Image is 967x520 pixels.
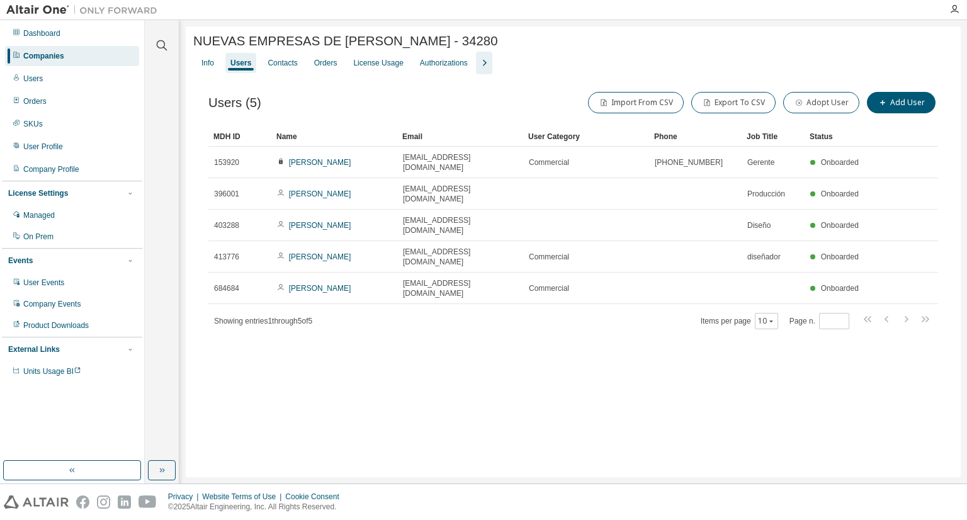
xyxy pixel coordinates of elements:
span: Gerente [747,157,774,167]
a: [PERSON_NAME] [289,252,351,261]
div: User Profile [23,142,63,152]
span: Producción [747,189,785,199]
div: Privacy [168,492,202,502]
span: NUEVAS EMPRESAS DE [PERSON_NAME] - 34280 [193,34,498,48]
a: [PERSON_NAME] [289,189,351,198]
button: Adopt User [783,92,859,113]
span: [PHONE_NUMBER] [655,157,723,167]
div: Info [201,58,214,68]
div: License Usage [353,58,403,68]
span: Onboarded [821,221,859,230]
span: Onboarded [821,158,859,167]
div: On Prem [23,232,54,242]
a: [PERSON_NAME] [289,221,351,230]
div: Companies [23,51,64,61]
div: Managed [23,210,55,220]
span: [EMAIL_ADDRESS][DOMAIN_NAME] [403,247,517,267]
span: Showing entries 1 through 5 of 5 [214,317,312,325]
div: Phone [654,127,737,147]
div: External Links [8,344,60,354]
div: Email [402,127,518,147]
a: [PERSON_NAME] [289,158,351,167]
div: Name [276,127,392,147]
div: Dashboard [23,28,60,38]
div: Orders [23,96,47,106]
span: [EMAIL_ADDRESS][DOMAIN_NAME] [403,152,517,172]
span: Commercial [529,283,569,293]
span: Onboarded [821,252,859,261]
button: Add User [867,92,936,113]
span: Onboarded [821,284,859,293]
span: diseñador [747,252,781,262]
span: Users (5) [208,96,261,110]
span: [EMAIL_ADDRESS][DOMAIN_NAME] [403,184,517,204]
div: Users [23,74,43,84]
img: altair_logo.svg [4,495,69,509]
img: facebook.svg [76,495,89,509]
span: Commercial [529,252,569,262]
span: 684684 [214,283,239,293]
button: 10 [758,316,775,326]
span: Diseño [747,220,771,230]
img: linkedin.svg [118,495,131,509]
span: [EMAIL_ADDRESS][DOMAIN_NAME] [403,215,517,235]
span: Page n. [789,313,849,329]
img: instagram.svg [97,495,110,509]
span: Commercial [529,157,569,167]
div: Orders [314,58,337,68]
span: Items per page [701,313,778,329]
span: 413776 [214,252,239,262]
div: License Settings [8,188,68,198]
span: Onboarded [821,189,859,198]
div: Authorizations [420,58,468,68]
div: MDH ID [213,127,266,147]
div: Website Terms of Use [202,492,285,502]
span: 403288 [214,220,239,230]
div: User Events [23,278,64,288]
span: 396001 [214,189,239,199]
div: Company Events [23,299,81,309]
div: Cookie Consent [285,492,346,502]
div: Product Downloads [23,320,89,331]
a: [PERSON_NAME] [289,284,351,293]
img: Altair One [6,4,164,16]
div: Users [230,58,251,68]
p: © 2025 Altair Engineering, Inc. All Rights Reserved. [168,502,347,512]
div: Contacts [268,58,297,68]
div: Status [810,127,862,147]
div: Events [8,256,33,266]
img: youtube.svg [139,495,157,509]
div: Company Profile [23,164,79,174]
span: Units Usage BI [23,367,81,376]
span: [EMAIL_ADDRESS][DOMAIN_NAME] [403,278,517,298]
button: Import From CSV [588,92,684,113]
div: SKUs [23,119,43,129]
button: Export To CSV [691,92,776,113]
span: 153920 [214,157,239,167]
div: User Category [528,127,644,147]
div: Job Title [747,127,800,147]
